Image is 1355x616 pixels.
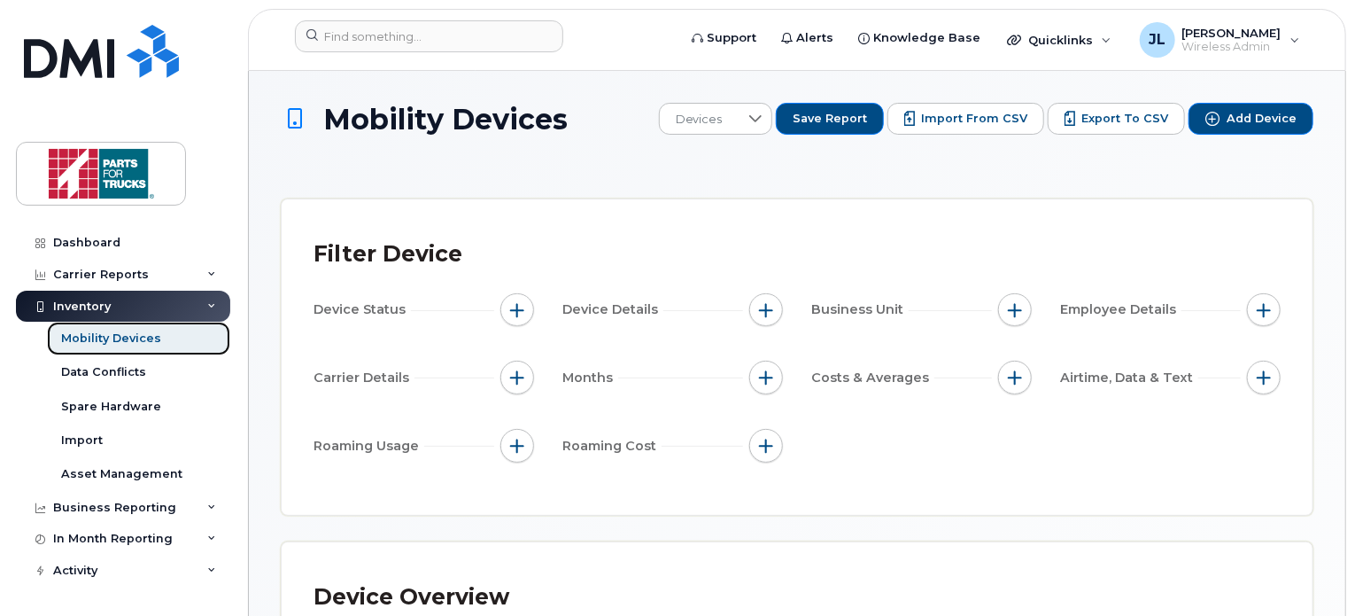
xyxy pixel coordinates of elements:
[1060,300,1181,319] span: Employee Details
[776,103,884,135] button: Save Report
[314,300,411,319] span: Device Status
[660,104,739,136] span: Devices
[887,103,1044,135] button: Import from CSV
[562,437,662,456] span: Roaming Cost
[1081,111,1168,127] span: Export to CSV
[793,111,867,127] span: Save Report
[1227,111,1297,127] span: Add Device
[811,300,909,319] span: Business Unit
[562,300,663,319] span: Device Details
[323,104,568,135] span: Mobility Devices
[921,111,1027,127] span: Import from CSV
[1189,103,1313,135] button: Add Device
[1048,103,1185,135] button: Export to CSV
[314,369,414,387] span: Carrier Details
[811,369,934,387] span: Costs & Averages
[562,369,618,387] span: Months
[1060,369,1198,387] span: Airtime, Data & Text
[314,231,462,277] div: Filter Device
[314,437,424,456] span: Roaming Usage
